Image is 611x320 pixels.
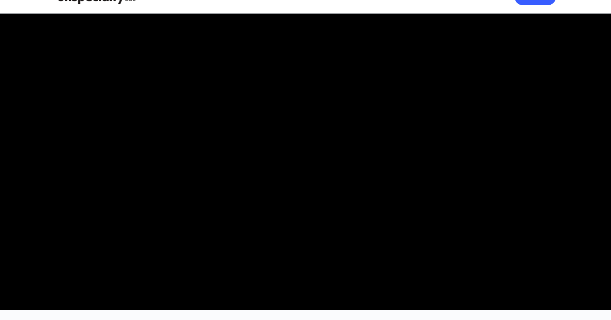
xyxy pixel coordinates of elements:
a: 대화 [56,250,109,271]
a: 홈 [3,250,56,271]
span: 홈 [27,262,32,269]
span: 대화 [78,263,88,269]
a: 설정 [109,250,163,271]
span: 설정 [131,262,141,269]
